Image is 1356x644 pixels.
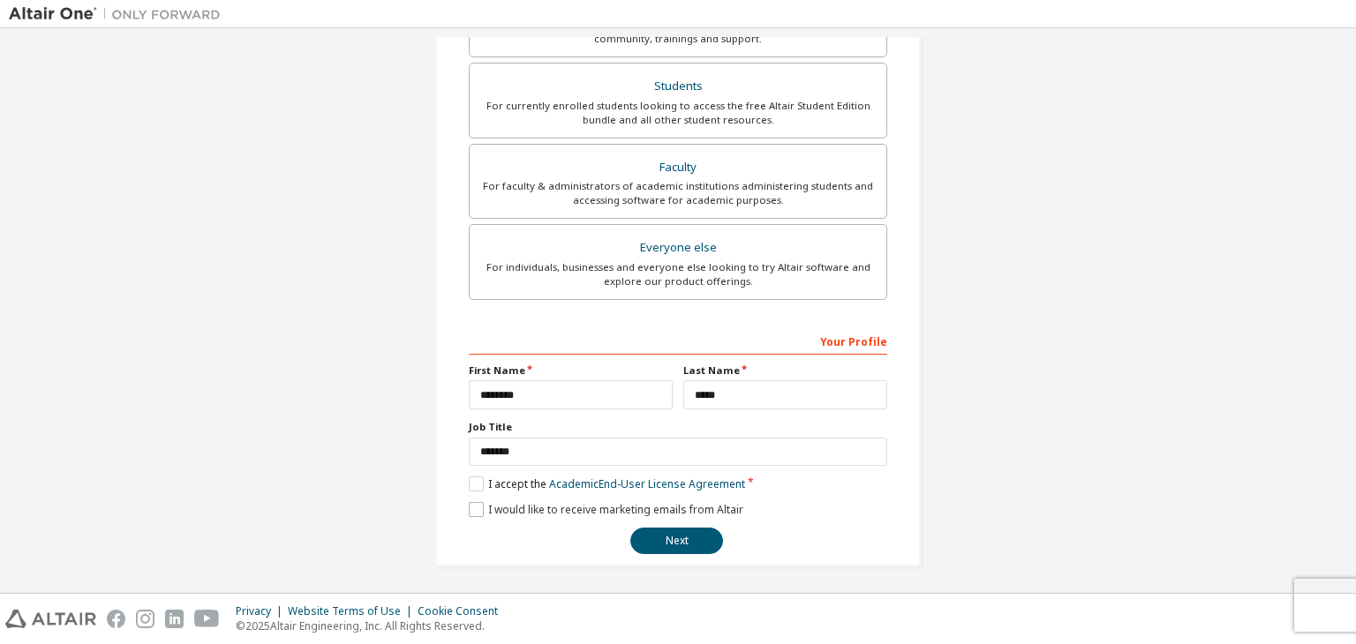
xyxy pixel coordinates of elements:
div: Your Profile [469,326,887,355]
button: Next [630,528,723,554]
a: Academic End-User License Agreement [549,476,745,491]
div: Cookie Consent [418,604,508,618]
img: facebook.svg [107,610,125,628]
div: Faculty [480,155,876,180]
label: I would like to receive marketing emails from Altair [469,502,743,517]
label: First Name [469,363,673,378]
label: Job Title [469,420,887,434]
div: For individuals, businesses and everyone else looking to try Altair software and explore our prod... [480,260,876,288]
div: For currently enrolled students looking to access the free Altair Student Edition bundle and all ... [480,99,876,127]
label: I accept the [469,476,745,491]
img: instagram.svg [136,610,154,628]
img: Altair One [9,5,230,23]
div: Website Terms of Use [288,604,418,618]
div: Students [480,74,876,99]
div: Everyone else [480,236,876,260]
p: © 2025 Altair Engineering, Inc. All Rights Reserved. [236,618,508,633]
label: Last Name [683,363,887,378]
img: youtube.svg [194,610,220,628]
div: For faculty & administrators of academic institutions administering students and accessing softwa... [480,179,876,207]
img: altair_logo.svg [5,610,96,628]
img: linkedin.svg [165,610,184,628]
div: Privacy [236,604,288,618]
